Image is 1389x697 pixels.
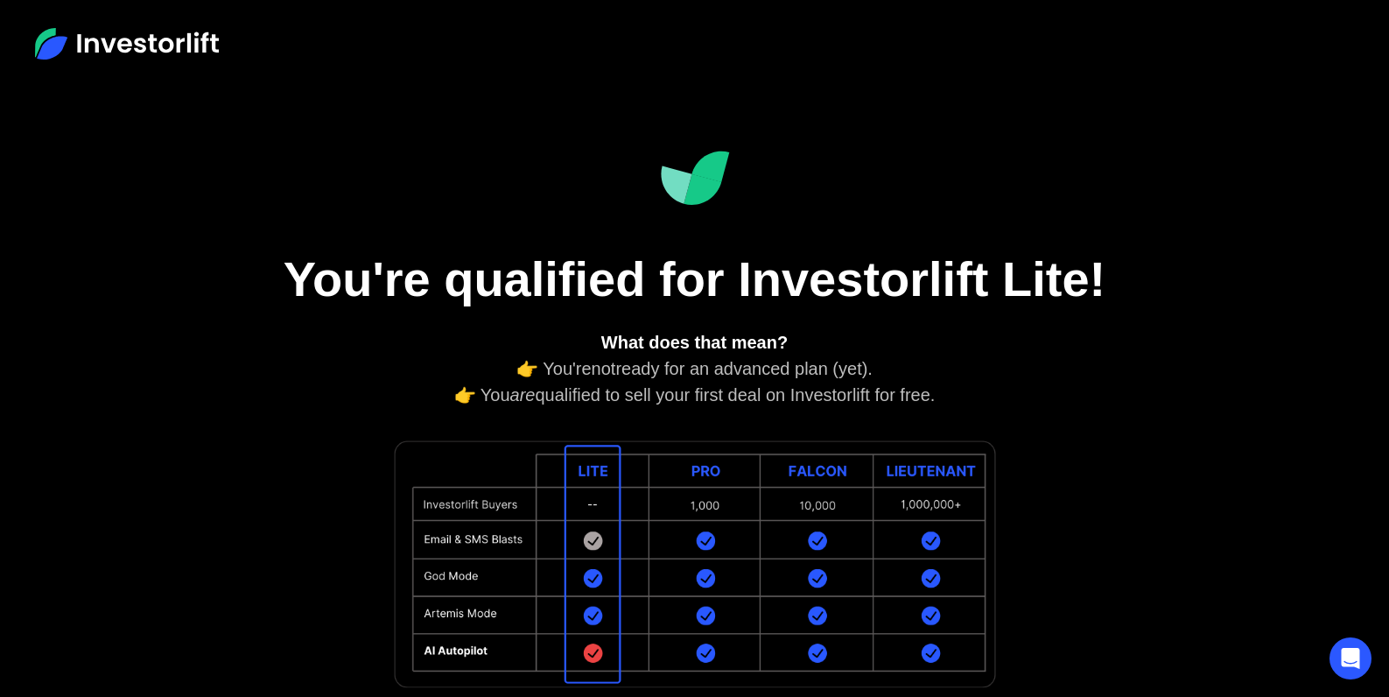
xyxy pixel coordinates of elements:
[319,329,1071,408] div: 👉 You're ready for an advanced plan (yet). 👉 You qualified to sell your first deal on Investorlif...
[257,250,1133,308] h1: You're qualified for Investorlift Lite!
[510,385,536,405] em: are
[592,359,616,378] em: not
[660,151,730,206] img: Investorlift Dashboard
[1329,637,1371,679] div: Open Intercom Messenger
[601,333,788,352] strong: What does that mean?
